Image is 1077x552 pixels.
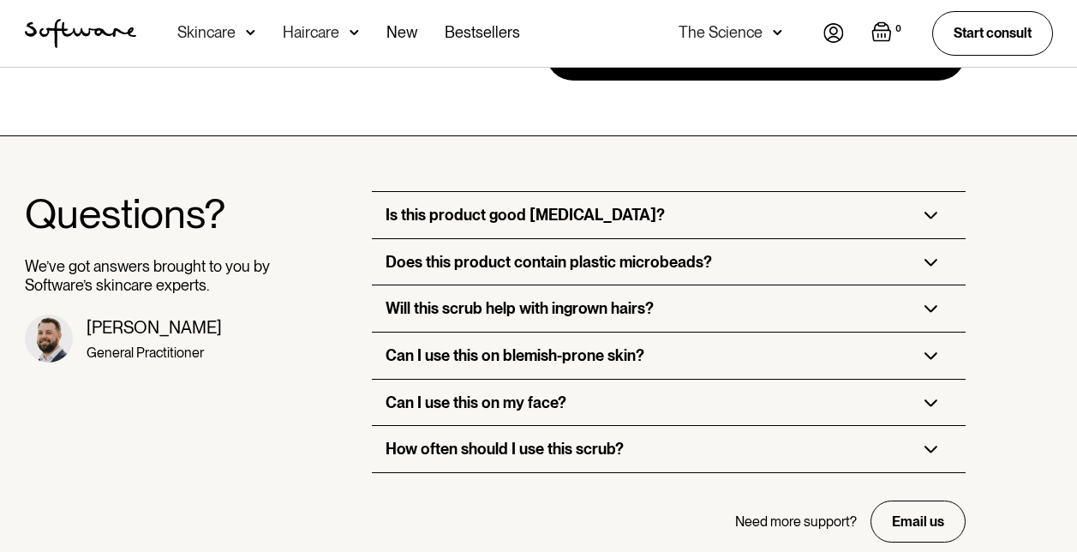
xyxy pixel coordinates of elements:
h3: Does this product contain plastic microbeads? [386,253,712,272]
h3: Will this scrub help with ingrown hairs? [386,299,654,318]
a: home [25,19,136,48]
img: Dr, Matt headshot [25,315,73,363]
div: Haircare [283,24,339,41]
div: The Science [679,24,763,41]
a: Open empty cart [871,21,905,45]
div: [PERSON_NAME] [87,317,222,338]
div: Need more support? [735,513,857,530]
div: 0 [892,21,905,37]
div: Skincare [177,24,236,41]
p: We’ve got answers brought to you by Software’s skincare experts. [25,257,272,294]
h2: Questions? [25,191,272,237]
img: arrow down [350,24,359,41]
div: General Practitioner [87,345,222,361]
a: Start consult [932,11,1053,55]
h3: Can I use this on blemish-prone skin? [386,346,644,365]
h3: Is this product good [MEDICAL_DATA]? [386,206,665,225]
img: Software Logo [25,19,136,48]
img: arrow down [773,24,782,41]
h3: How often should I use this scrub? [386,440,624,459]
a: Email us [871,501,966,543]
img: arrow down [246,24,255,41]
h3: Can I use this on my face? [386,393,566,412]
